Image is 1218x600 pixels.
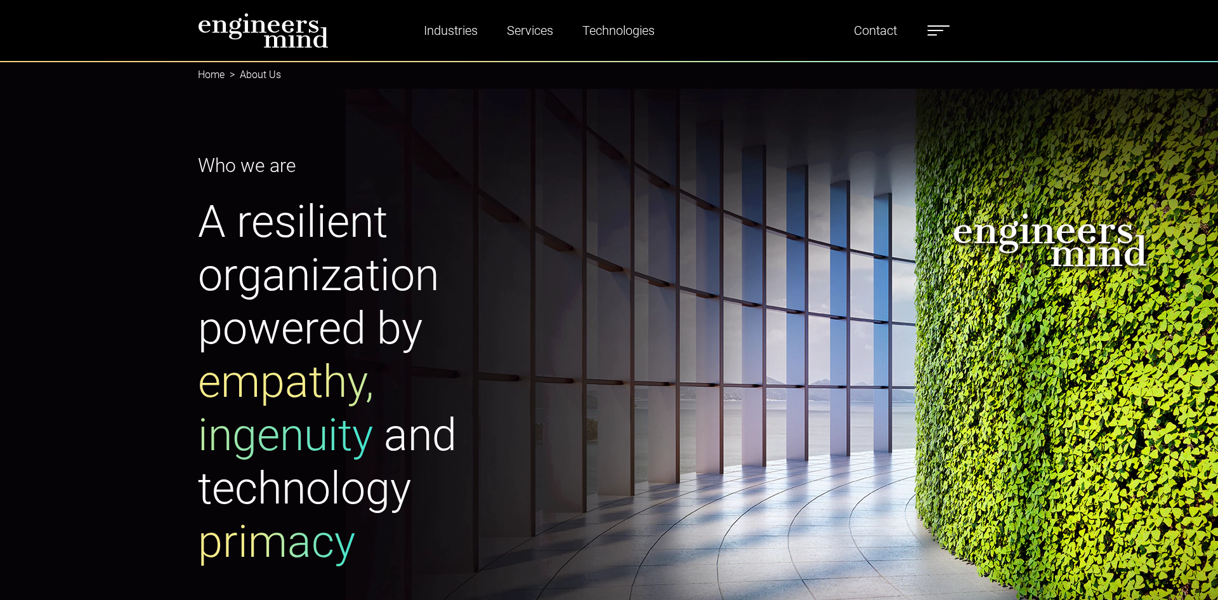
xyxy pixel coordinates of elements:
[198,61,1020,89] nav: breadcrumb
[225,67,281,83] li: About Us
[577,16,660,45] a: Technologies
[419,16,483,45] a: Industries
[502,16,558,45] a: Services
[198,516,355,568] span: primacy
[198,13,329,48] img: logo
[849,16,902,45] a: Contact
[198,356,374,461] span: empathy, ingenuity
[198,151,601,180] p: Who we are
[198,69,225,81] a: Home
[198,195,601,568] h1: A resilient organization powered by and technology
